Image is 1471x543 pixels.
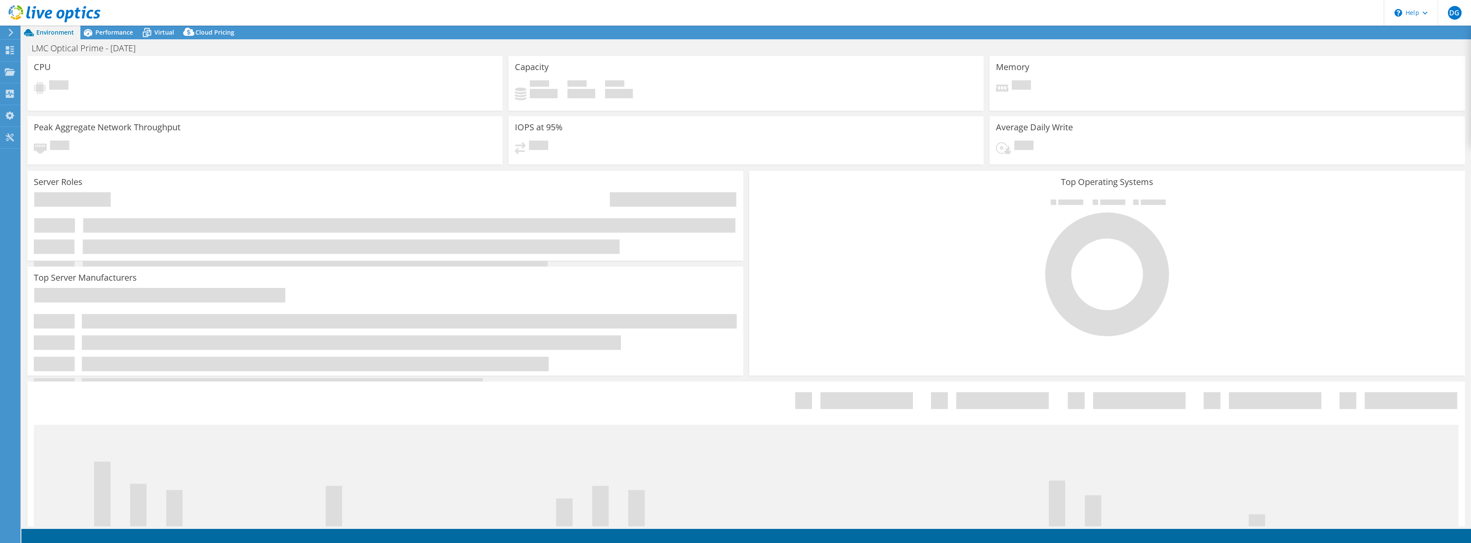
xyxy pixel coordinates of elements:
[529,141,548,152] span: Pending
[1014,141,1034,152] span: Pending
[195,28,234,36] span: Cloud Pricing
[530,80,549,89] span: Used
[605,89,633,98] h4: 0 GiB
[49,80,68,92] span: Pending
[567,89,595,98] h4: 0 GiB
[567,80,587,89] span: Free
[36,28,74,36] span: Environment
[34,62,51,72] h3: CPU
[996,123,1073,132] h3: Average Daily Write
[50,141,69,152] span: Pending
[996,62,1029,72] h3: Memory
[1012,80,1031,92] span: Pending
[34,273,137,282] h3: Top Server Manufacturers
[515,62,549,72] h3: Capacity
[34,123,180,132] h3: Peak Aggregate Network Throughput
[28,44,149,53] h1: LMC Optical Prime - [DATE]
[1394,9,1402,17] svg: \n
[95,28,133,36] span: Performance
[530,89,558,98] h4: 0 GiB
[605,80,624,89] span: Total
[515,123,563,132] h3: IOPS at 95%
[756,177,1459,187] h3: Top Operating Systems
[1448,6,1462,20] span: DG
[154,28,174,36] span: Virtual
[34,177,83,187] h3: Server Roles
